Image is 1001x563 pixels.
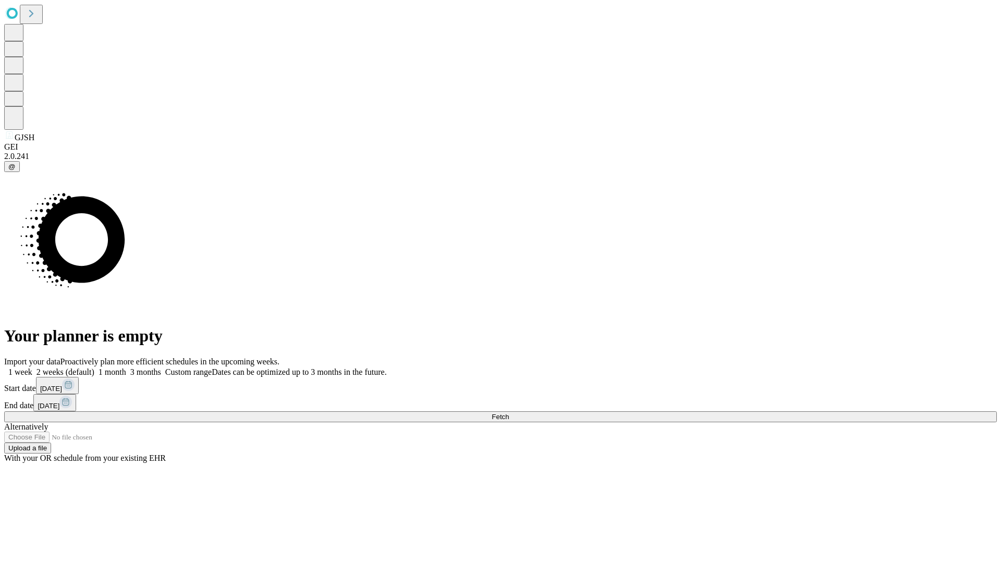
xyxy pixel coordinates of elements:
button: Fetch [4,411,997,422]
span: [DATE] [38,402,59,410]
h1: Your planner is empty [4,326,997,346]
button: @ [4,161,20,172]
div: Start date [4,377,997,394]
span: Import your data [4,357,60,366]
span: Dates can be optimized up to 3 months in the future. [212,368,386,376]
span: Proactively plan more efficient schedules in the upcoming weeks. [60,357,279,366]
div: End date [4,394,997,411]
span: With your OR schedule from your existing EHR [4,454,166,462]
span: Fetch [492,413,509,421]
div: 2.0.241 [4,152,997,161]
button: Upload a file [4,443,51,454]
span: GJSH [15,133,34,142]
span: Custom range [165,368,212,376]
span: @ [8,163,16,170]
span: 2 weeks (default) [36,368,94,376]
span: 3 months [130,368,161,376]
span: 1 month [99,368,126,376]
span: [DATE] [40,385,62,393]
button: [DATE] [36,377,79,394]
span: 1 week [8,368,32,376]
div: GEI [4,142,997,152]
span: Alternatively [4,422,48,431]
button: [DATE] [33,394,76,411]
